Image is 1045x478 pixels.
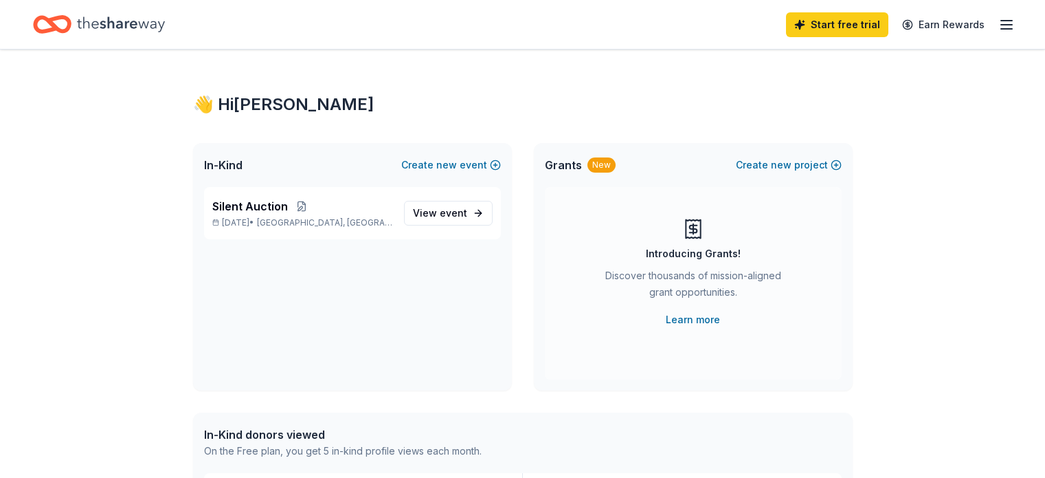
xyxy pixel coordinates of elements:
button: Createnewproject [736,157,842,173]
a: View event [404,201,493,226]
a: Home [33,8,165,41]
div: On the Free plan, you get 5 in-kind profile views each month. [204,443,482,459]
div: 👋 Hi [PERSON_NAME] [193,94,853,116]
span: new [436,157,457,173]
span: Silent Auction [212,198,288,215]
p: [DATE] • [212,217,393,228]
a: Learn more [666,312,720,328]
button: Createnewevent [401,157,501,173]
div: Introducing Grants! [646,246,741,262]
div: Discover thousands of mission-aligned grant opportunities. [600,268,787,306]
span: Grants [545,157,582,173]
span: In-Kind [204,157,243,173]
div: New [587,157,616,173]
span: new [771,157,791,173]
a: Earn Rewards [894,12,993,37]
a: Start free trial [786,12,888,37]
div: In-Kind donors viewed [204,426,482,443]
span: View [413,205,467,221]
span: event [440,207,467,219]
span: [GEOGRAPHIC_DATA], [GEOGRAPHIC_DATA] [257,217,392,228]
